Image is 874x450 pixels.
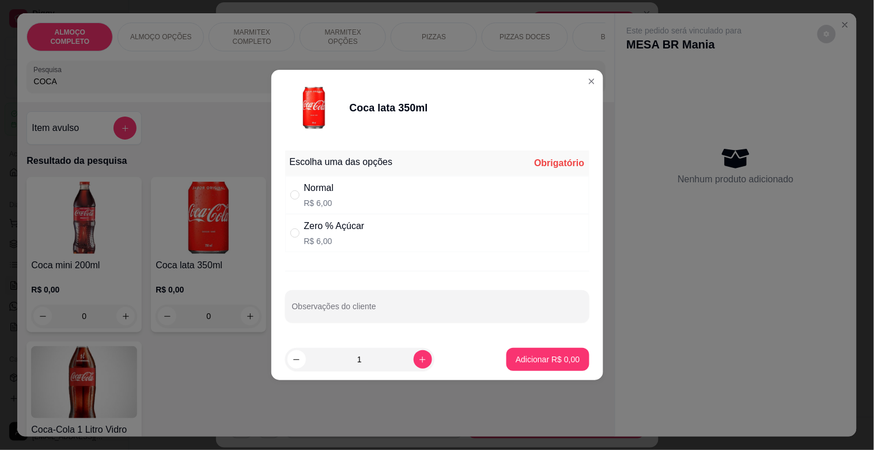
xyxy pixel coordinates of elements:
p: R$ 6,00 [304,235,365,247]
input: Observações do cliente [292,305,582,317]
button: Close [582,72,601,91]
div: Zero % Açúcar [304,219,365,233]
button: decrease-product-quantity [287,350,306,369]
div: Escolha uma das opções [290,155,393,169]
div: Obrigatório [534,156,584,170]
button: Adicionar R$ 0,00 [506,348,589,371]
button: increase-product-quantity [414,350,432,369]
p: R$ 6,00 [304,197,334,209]
div: Coca lata 350ml [350,100,428,116]
div: Normal [304,181,334,195]
p: Adicionar R$ 0,00 [516,354,580,365]
img: product-image [285,79,343,137]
